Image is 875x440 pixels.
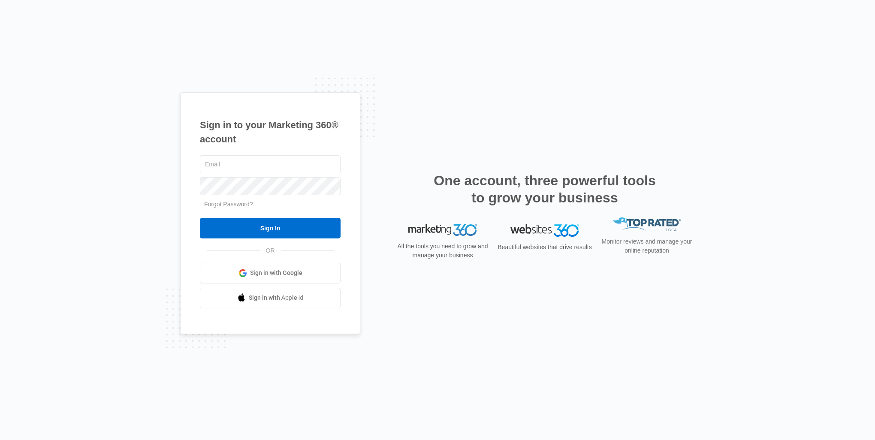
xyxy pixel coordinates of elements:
[395,242,491,260] p: All the tools you need to grow and manage your business
[200,118,341,146] h1: Sign in to your Marketing 360® account
[431,172,658,206] h2: One account, three powerful tools to grow your business
[200,155,341,173] input: Email
[408,224,477,236] img: Marketing 360
[200,288,341,308] a: Sign in with Apple Id
[497,243,593,252] p: Beautiful websites that drive results
[612,224,681,238] img: Top Rated Local
[510,224,579,237] img: Websites 360
[200,263,341,283] a: Sign in with Google
[260,246,281,255] span: OR
[250,268,302,277] span: Sign in with Google
[249,293,304,302] span: Sign in with Apple Id
[599,244,695,262] p: Monitor reviews and manage your online reputation
[204,201,253,208] a: Forgot Password?
[200,218,341,238] input: Sign In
